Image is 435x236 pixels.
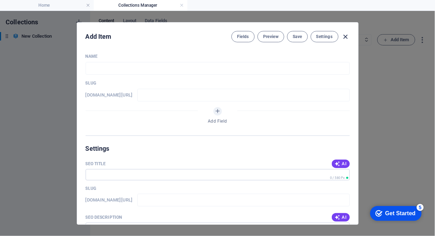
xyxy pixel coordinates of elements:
[335,215,347,220] span: AI
[86,215,122,220] p: SEO Description
[332,213,349,222] button: AI
[6,4,57,18] div: Get Started 5 items remaining, 0% complete
[21,8,51,14] div: Get Started
[311,31,338,42] button: Settings
[316,34,333,39] span: Settings
[330,176,344,180] span: 0 / 580 Px
[237,34,249,39] span: Fields
[94,1,187,9] h4: Collections Manager
[86,54,350,59] p: Name
[332,160,349,168] button: AI
[86,91,133,99] h6: Slug is the URL under which this item can be found, so it must be unique.
[335,161,347,167] span: AI
[293,34,302,39] span: Save
[86,161,106,167] label: The page title in search results and browser tabs
[287,31,307,42] button: Save
[86,169,350,180] input: The page title in search results and browser tabs
[263,34,279,39] span: Preview
[86,161,106,167] p: SEO Title
[86,80,350,86] p: Slug
[52,1,59,8] div: 5
[86,196,133,204] h6: Slug is the URL under which this item can be found, so it must be unique.
[231,31,255,42] button: Fields
[86,32,112,41] h2: Add Item
[208,118,227,124] span: Add Field
[86,144,350,153] h2: Settings
[86,215,122,220] label: The text in search results and social media
[213,107,222,116] button: Add Field
[329,175,349,180] span: Calculated pixel length in search results
[257,31,284,42] button: Preview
